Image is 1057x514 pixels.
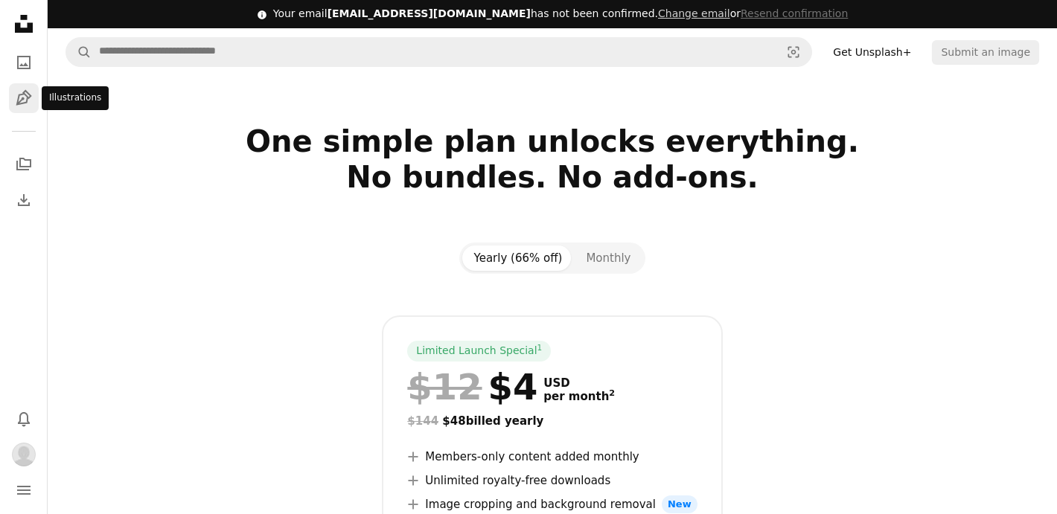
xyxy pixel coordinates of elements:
img: Avatar of user Irina Cherkasova [12,443,36,466]
span: New [662,495,697,513]
a: 2 [606,390,618,403]
sup: 1 [537,343,543,352]
span: $144 [407,414,438,428]
a: Home — Unsplash [9,9,39,42]
button: Resend confirmation [741,7,848,22]
span: or [658,7,848,19]
span: per month [543,390,615,403]
form: Find visuals sitewide [66,37,812,67]
div: $48 billed yearly [407,412,697,430]
a: Download History [9,185,39,215]
li: Members-only content added monthly [407,448,697,466]
h2: One simple plan unlocks everything. No bundles. No add-ons. [73,123,1032,231]
button: Monthly [574,245,642,271]
a: Illustrations [9,83,39,113]
button: Profile [9,440,39,469]
div: $4 [407,367,537,406]
span: $12 [407,367,482,406]
a: Photos [9,48,39,77]
div: Your email has not been confirmed. [273,7,849,22]
button: Submit an image [932,40,1039,64]
a: Change email [658,7,730,19]
span: USD [543,376,615,390]
a: Collections [9,150,39,179]
button: Yearly (66% off) [462,245,575,271]
div: Limited Launch Special [407,341,551,362]
button: Search Unsplash [66,38,92,66]
a: 1 [534,344,546,359]
a: Get Unsplash+ [824,40,920,64]
button: Visual search [776,38,811,66]
li: Unlimited royalty-free downloads [407,472,697,489]
span: [EMAIL_ADDRESS][DOMAIN_NAME] [328,7,531,19]
button: Menu [9,475,39,505]
button: Notifications [9,404,39,434]
sup: 2 [609,388,615,398]
li: Image cropping and background removal [407,495,697,513]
